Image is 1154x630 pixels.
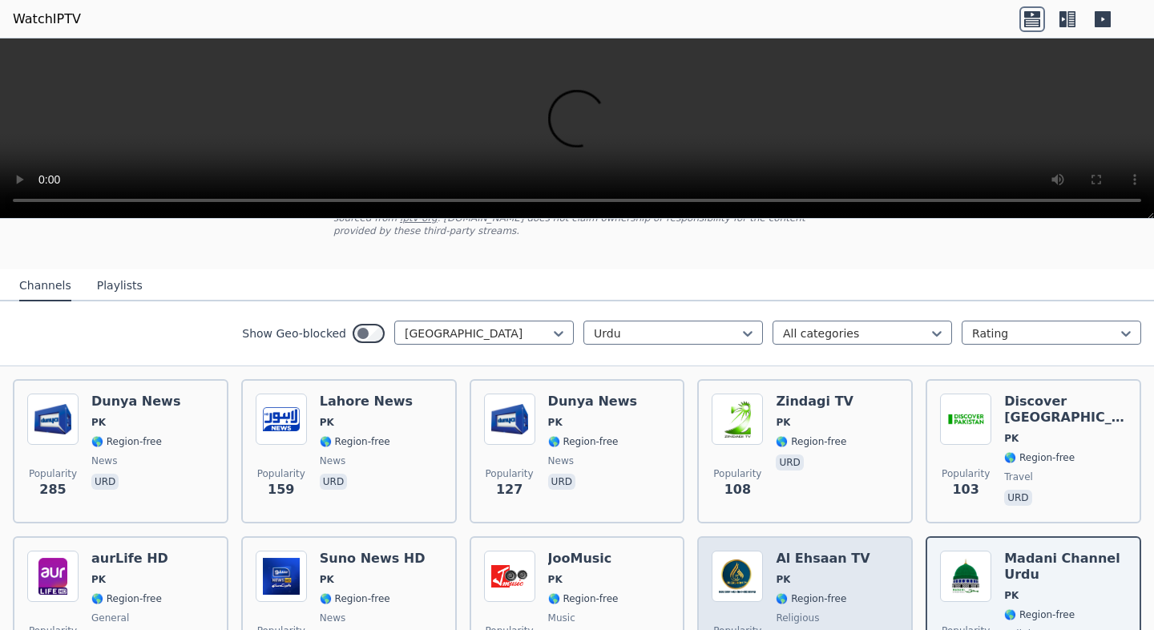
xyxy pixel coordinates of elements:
img: Suno News HD [256,551,307,602]
span: 🌎 Region-free [776,592,846,605]
span: Popularity [713,467,761,480]
p: urd [548,474,575,490]
span: 🌎 Region-free [548,435,619,448]
h6: Suno News HD [320,551,426,567]
span: PK [91,573,106,586]
h6: Dunya News [548,394,637,410]
span: travel [1004,470,1033,483]
span: PK [776,573,790,586]
span: PK [548,416,563,429]
span: 🌎 Region-free [1004,451,1075,464]
span: 🌎 Region-free [91,592,162,605]
span: news [91,454,117,467]
h6: JooMusic [548,551,619,567]
span: PK [320,573,334,586]
p: urd [320,474,347,490]
h6: Al Ehsaan TV [776,551,870,567]
img: Lahore News [256,394,307,445]
h6: Dunya News [91,394,180,410]
h6: Zindagi TV [776,394,853,410]
span: 159 [268,480,294,499]
span: 🌎 Region-free [320,435,390,448]
span: news [320,612,345,624]
span: 🌎 Region-free [548,592,619,605]
img: Madani Channel Urdu [940,551,991,602]
img: Al Ehsaan TV [712,551,763,602]
button: Channels [19,271,71,301]
span: PK [320,416,334,429]
span: 103 [952,480,978,499]
span: 🌎 Region-free [91,435,162,448]
span: 108 [724,480,751,499]
span: PK [1004,432,1019,445]
span: Popularity [942,467,990,480]
label: Show Geo-blocked [242,325,346,341]
span: news [320,454,345,467]
img: Discover Pakistan [940,394,991,445]
img: Dunya News [484,394,535,445]
span: 🌎 Region-free [1004,608,1075,621]
h6: Madani Channel Urdu [1004,551,1127,583]
span: 🌎 Region-free [776,435,846,448]
span: religious [776,612,819,624]
h6: aurLife HD [91,551,168,567]
h6: Lahore News [320,394,413,410]
span: general [91,612,129,624]
span: PK [91,416,106,429]
p: urd [776,454,803,470]
span: PK [1004,589,1019,602]
span: PK [776,416,790,429]
p: urd [91,474,119,490]
span: Popularity [486,467,534,480]
button: Playlists [97,271,143,301]
span: 🌎 Region-free [320,592,390,605]
img: JooMusic [484,551,535,602]
span: PK [548,573,563,586]
p: urd [1004,490,1031,506]
span: music [548,612,575,624]
span: 285 [39,480,66,499]
span: news [548,454,574,467]
img: Zindagi TV [712,394,763,445]
span: Popularity [29,467,77,480]
h6: Discover [GEOGRAPHIC_DATA] [1004,394,1127,426]
img: aurLife HD [27,551,79,602]
a: WatchIPTV [13,10,81,29]
span: Popularity [257,467,305,480]
img: Dunya News [27,394,79,445]
span: 127 [496,480,523,499]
